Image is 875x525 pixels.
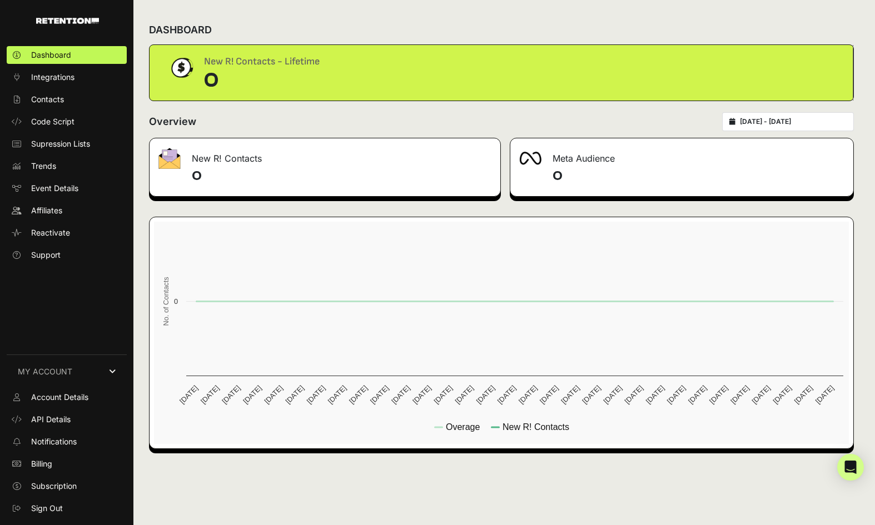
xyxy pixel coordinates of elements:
[7,411,127,428] a: API Details
[7,157,127,175] a: Trends
[162,277,170,326] text: No. of Contacts
[204,54,320,69] div: New R! Contacts - Lifetime
[31,503,63,514] span: Sign Out
[262,384,284,406] text: [DATE]
[7,46,127,64] a: Dashboard
[220,384,242,406] text: [DATE]
[7,433,127,451] a: Notifications
[149,22,212,38] h2: DASHBOARD
[178,384,200,406] text: [DATE]
[503,422,569,432] text: New R! Contacts
[7,179,127,197] a: Event Details
[305,384,327,406] text: [DATE]
[623,384,645,406] text: [DATE]
[580,384,602,406] text: [DATE]
[772,384,793,406] text: [DATE]
[559,384,581,406] text: [DATE]
[665,384,687,406] text: [DATE]
[7,224,127,242] a: Reactivate
[31,249,61,261] span: Support
[475,384,496,406] text: [DATE]
[31,138,90,149] span: Supression Lists
[31,481,77,492] span: Subscription
[31,436,77,447] span: Notifications
[204,69,320,92] div: 0
[553,167,844,185] h4: 0
[167,54,195,82] img: dollar-coin-05c43ed7efb7bc0c12610022525b4bbbb207c7efeef5aecc26f025e68dcafac9.png
[510,138,853,172] div: Meta Audience
[708,384,729,406] text: [DATE]
[793,384,814,406] text: [DATE]
[150,138,500,172] div: New R! Contacts
[390,384,411,406] text: [DATE]
[687,384,708,406] text: [DATE]
[7,91,127,108] a: Contacts
[496,384,518,406] text: [DATE]
[517,384,539,406] text: [DATE]
[174,297,178,306] text: 0
[7,113,127,131] a: Code Script
[7,354,127,388] a: MY ACCOUNT
[31,392,88,403] span: Account Details
[31,72,74,83] span: Integrations
[241,384,263,406] text: [DATE]
[158,148,181,169] img: fa-envelope-19ae18322b30453b285274b1b8af3d052b27d846a4fbe8435d1a52b978f639a2.png
[411,384,432,406] text: [DATE]
[31,183,78,194] span: Event Details
[31,94,64,105] span: Contacts
[199,384,221,406] text: [DATE]
[454,384,475,406] text: [DATE]
[326,384,348,406] text: [DATE]
[750,384,772,406] text: [DATE]
[284,384,306,406] text: [DATE]
[814,384,836,406] text: [DATE]
[7,455,127,473] a: Billing
[446,422,480,432] text: Overage
[149,114,196,129] h2: Overview
[7,135,127,153] a: Supression Lists
[347,384,369,406] text: [DATE]
[36,18,99,24] img: Retention.com
[192,167,491,185] h4: 0
[31,161,56,172] span: Trends
[31,49,71,61] span: Dashboard
[7,388,127,406] a: Account Details
[7,202,127,219] a: Affiliates
[7,68,127,86] a: Integrations
[31,414,71,425] span: API Details
[601,384,623,406] text: [DATE]
[18,366,72,377] span: MY ACCOUNT
[31,227,70,238] span: Reactivate
[644,384,666,406] text: [DATE]
[7,499,127,517] a: Sign Out
[729,384,750,406] text: [DATE]
[369,384,390,406] text: [DATE]
[538,384,560,406] text: [DATE]
[7,246,127,264] a: Support
[7,477,127,495] a: Subscription
[519,152,541,165] img: fa-meta-2f981b61bb99beabf952f7030308934f19ce035c18b003e963880cc3fabeebb7.png
[31,116,74,127] span: Code Script
[31,205,62,216] span: Affiliates
[837,454,864,481] div: Open Intercom Messenger
[31,458,52,469] span: Billing
[432,384,454,406] text: [DATE]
